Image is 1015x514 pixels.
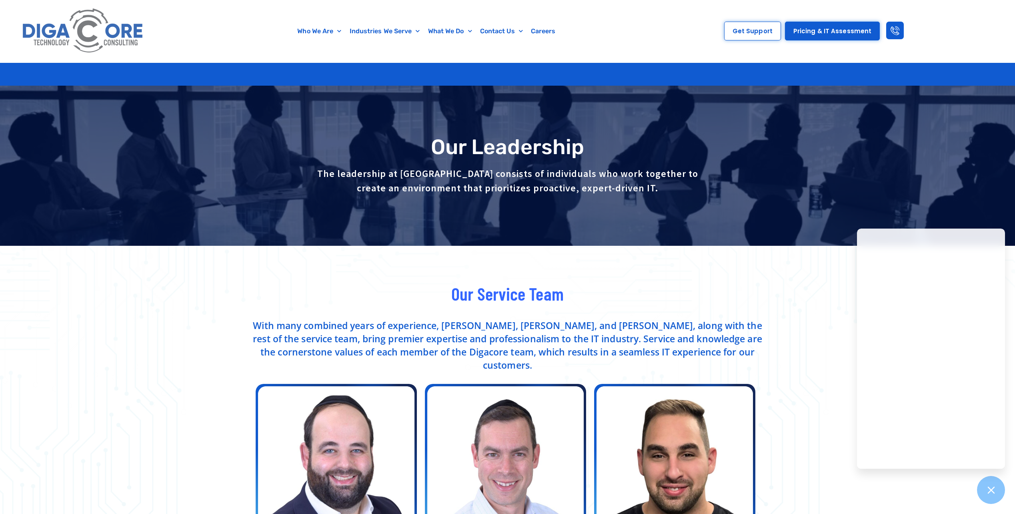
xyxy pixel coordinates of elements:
a: Who We Are [293,22,345,40]
a: Careers [527,22,560,40]
iframe: Chatgenie Messenger [857,229,1005,469]
nav: Menu [196,22,657,40]
span: Get Support [733,28,773,34]
span: Our Service Team [451,283,564,304]
a: Get Support [724,22,781,40]
img: Digacore logo 1 [19,4,147,58]
a: Contact Us [476,22,527,40]
a: Pricing & IT Assessment [785,22,880,40]
p: The leadership at [GEOGRAPHIC_DATA] consists of individuals who work together to create an enviro... [316,167,700,195]
a: What We Do [424,22,476,40]
p: With many combined years of experience, [PERSON_NAME], [PERSON_NAME], and [PERSON_NAME], along wi... [252,319,764,372]
span: Pricing & IT Assessment [793,28,871,34]
a: Industries We Serve [346,22,424,40]
h1: Our Leadership [252,136,764,159]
